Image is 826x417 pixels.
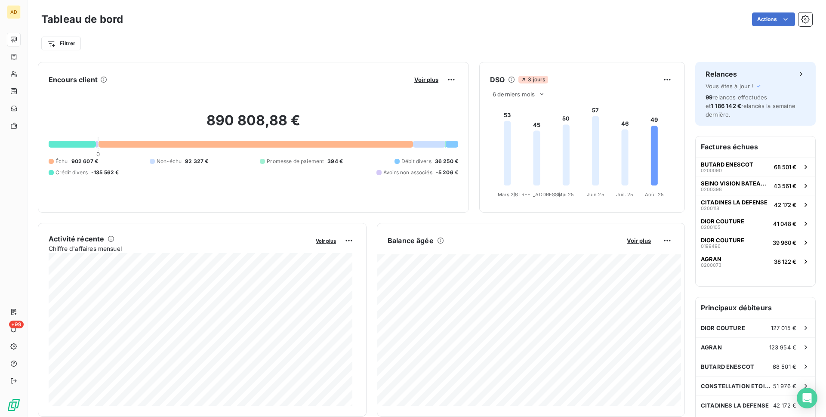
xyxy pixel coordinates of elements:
[701,206,719,211] span: 0200118
[701,383,773,389] span: CONSTELLATION ETOILE - HY
[696,233,815,252] button: DIOR COUTURE019949639 960 €
[774,182,796,189] span: 43 561 €
[701,199,767,206] span: CITADINES LA DEFENSE
[7,5,21,19] div: AD
[701,187,722,192] span: 0200398
[701,161,753,168] span: BUTARD ENESCOT
[701,218,744,225] span: DIOR COUTURE
[696,176,815,195] button: SEINO VISION BATEAUX PARISIENS020039843 561 €
[774,164,796,170] span: 68 501 €
[157,158,182,165] span: Non-échu
[701,363,754,370] span: BUTARD ENESCOT
[701,324,745,331] span: DIOR COUTURE
[493,91,535,98] span: 6 derniers mois
[701,244,721,249] span: 0199496
[696,214,815,233] button: DIOR COUTURE020010541 048 €
[49,74,98,85] h6: Encours client
[696,252,815,271] button: AGRAN020007338 122 €
[91,169,119,176] span: -135 562 €
[773,402,796,409] span: 42 172 €
[773,220,796,227] span: 41 048 €
[435,158,458,165] span: 36 250 €
[711,102,741,109] span: 1 186 142 €
[773,363,796,370] span: 68 501 €
[616,192,633,198] tspan: Juil. 25
[388,235,434,246] h6: Balance âgée
[436,169,458,176] span: -5 206 €
[774,258,796,265] span: 38 122 €
[701,180,770,187] span: SEINO VISION BATEAUX PARISIENS
[490,74,505,85] h6: DSO
[41,12,123,27] h3: Tableau de bord
[696,297,815,318] h6: Principaux débiteurs
[412,76,441,83] button: Voir plus
[797,388,817,408] div: Open Intercom Messenger
[587,192,604,198] tspan: Juin 25
[558,192,574,198] tspan: Mai 25
[773,239,796,246] span: 39 960 €
[696,136,815,157] h6: Factures échues
[49,234,104,244] h6: Activité récente
[773,383,796,389] span: 51 976 €
[701,263,721,268] span: 0200073
[769,344,796,351] span: 123 954 €
[327,158,343,165] span: 394 €
[9,321,24,328] span: +99
[706,83,754,90] span: Vous êtes à jour !
[71,158,98,165] span: 902 607 €
[701,225,721,230] span: 0200105
[401,158,431,165] span: Débit divers
[49,244,310,253] span: Chiffre d'affaires mensuel
[7,398,21,412] img: Logo LeanPay
[41,37,81,50] button: Filtrer
[696,157,815,176] button: BUTARD ENESCOT020009068 501 €
[645,192,664,198] tspan: Août 25
[383,169,432,176] span: Avoirs non associés
[752,12,795,26] button: Actions
[498,192,517,198] tspan: Mars 25
[55,169,88,176] span: Crédit divers
[267,158,324,165] span: Promesse de paiement
[701,344,722,351] span: AGRAN
[185,158,208,165] span: 92 327 €
[774,201,796,208] span: 42 172 €
[706,94,712,101] span: 99
[706,94,795,118] span: relances effectuées et relancés la semaine dernière.
[701,256,721,263] span: AGRAN
[701,402,769,409] span: CITADINES LA DEFENSE
[627,237,651,244] span: Voir plus
[701,168,722,173] span: 0200090
[624,237,653,244] button: Voir plus
[696,195,815,214] button: CITADINES LA DEFENSE020011842 172 €
[701,237,744,244] span: DIOR COUTURE
[518,76,548,83] span: 3 jours
[313,237,339,244] button: Voir plus
[513,192,560,198] tspan: [STREET_ADDRESS]
[55,158,68,165] span: Échu
[771,324,796,331] span: 127 015 €
[96,151,100,158] span: 0
[414,76,438,83] span: Voir plus
[706,69,737,79] h6: Relances
[316,238,336,244] span: Voir plus
[49,112,458,138] h2: 890 808,88 €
